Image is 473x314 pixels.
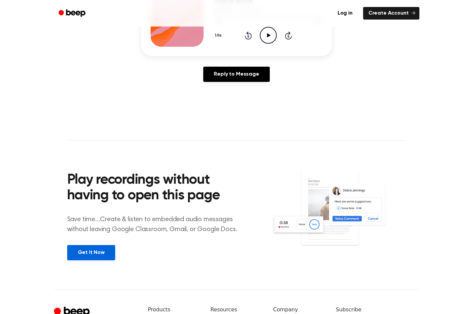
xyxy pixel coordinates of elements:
[148,306,200,314] h6: Products
[203,67,269,82] a: Reply to Message
[54,7,91,20] a: Beep
[272,170,406,260] img: Voice Comments on Docs and Recording Widget
[214,30,224,41] button: 1.0x
[67,215,246,234] p: Save time....Create & listen to embedded audio messages without leaving Google Classroom, Gmail, ...
[67,245,115,260] a: Get It Now
[331,6,359,21] a: Log in
[273,306,325,314] h6: Company
[67,172,246,204] h2: Play recordings without having to open this page
[363,7,419,20] a: Create Account
[211,306,262,314] h6: Resources
[336,306,419,314] h6: Subscribe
